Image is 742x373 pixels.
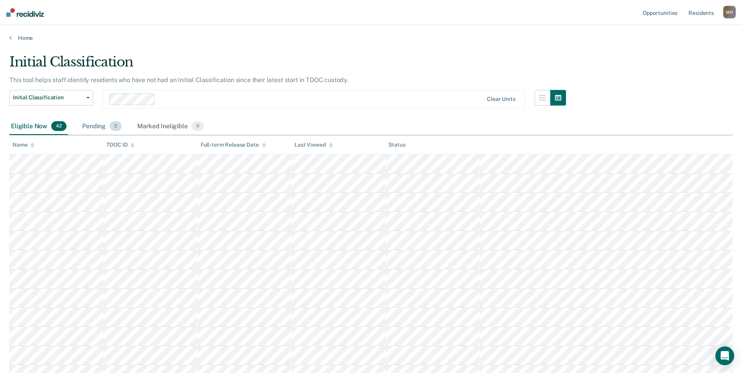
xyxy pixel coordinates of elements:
[388,142,405,148] div: Status
[81,118,123,135] div: Pending2
[9,54,566,76] div: Initial Classification
[723,6,736,18] button: MH
[295,142,332,148] div: Last Viewed
[106,142,135,148] div: TDOC ID
[192,121,204,131] span: 0
[9,34,733,41] a: Home
[6,8,44,17] img: Recidiviz
[13,94,83,101] span: Initial Classification
[51,121,66,131] span: 42
[201,142,266,148] div: Full-term Release Date
[136,118,205,135] div: Marked Ineligible0
[110,121,122,131] span: 2
[723,6,736,18] div: M H
[9,118,68,135] div: Eligible Now42
[9,90,93,106] button: Initial Classification
[715,346,734,365] div: Open Intercom Messenger
[9,76,349,84] p: This tool helps staff identify residents who have not had an Initial Classification since their l...
[13,142,34,148] div: Name
[487,96,516,102] div: Clear units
